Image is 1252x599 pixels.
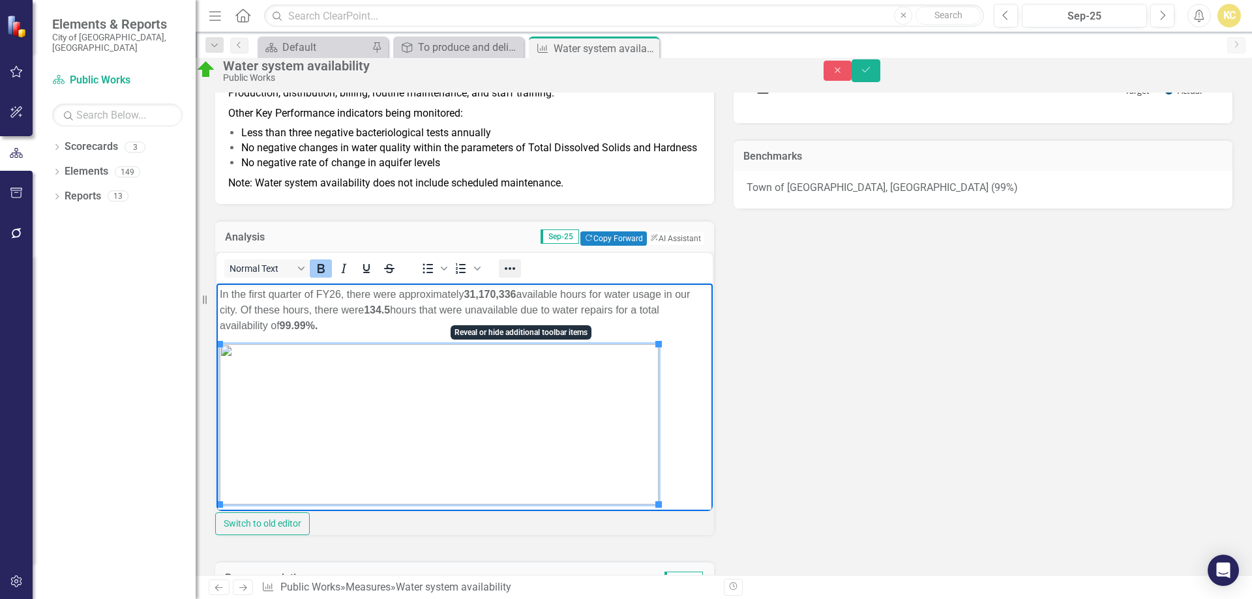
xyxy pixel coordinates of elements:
iframe: Rich Text Area [216,284,713,511]
div: To produce and deliver adequate water supply to utility customers [418,39,520,55]
button: Block Normal Text [224,259,309,278]
a: To produce and deliver adequate water supply to utility customers [396,39,520,55]
a: Scorecards [65,139,118,154]
img: ClearPoint Strategy [7,15,29,38]
span: Normal Text [230,263,293,274]
span: Note: Water system availability does not include scheduled maintenance. [228,177,563,189]
input: Search ClearPoint... [264,5,984,27]
small: City of [GEOGRAPHIC_DATA], [GEOGRAPHIC_DATA] [52,32,183,53]
button: Reveal or hide additional toolbar items [499,259,521,278]
p: Town of [GEOGRAPHIC_DATA], [GEOGRAPHIC_DATA] (99%) [747,181,1219,196]
button: Italic [333,259,355,278]
span: Production, distribution, billing, routine maintenance, and staff training. [228,87,554,99]
div: 149 [115,166,140,177]
div: Water system availability [223,59,797,73]
a: Public Works [280,581,340,593]
h3: Recommendations [225,572,555,584]
h3: Analysis [225,231,319,243]
a: Elements [65,164,108,179]
span: Search [934,10,962,20]
button: Switch to old editor [215,512,310,535]
span: Sep-25 [541,229,579,244]
div: Default [282,39,368,55]
h3: Benchmarks [743,151,1223,162]
button: AI Assistant [647,232,704,245]
button: KC [1217,4,1241,27]
div: Numbered list [450,259,483,278]
div: Open Intercom Messenger [1208,555,1239,586]
div: Public Works [223,73,797,83]
button: Search [916,7,981,25]
span: Elements & Reports [52,16,183,32]
span: Less than three negative bacteriological tests annually [241,126,491,139]
button: Strikethrough [378,259,400,278]
a: Public Works [52,73,183,88]
div: » » [261,580,714,595]
button: Sep-25 [1022,4,1147,27]
input: Search Below... [52,104,183,126]
span: Other Key Performance indicators being monitored: [228,107,463,119]
div: 3 [125,141,145,153]
div: Sep-25 [1026,8,1142,24]
a: Reports [65,189,101,204]
button: Bold [310,259,332,278]
div: Bullet list [417,259,449,278]
span: Sep-25 [664,572,703,586]
a: Measures [346,581,391,593]
div: Water system availability [396,581,511,593]
button: Copy Forward [580,231,646,246]
div: 13 [108,191,128,202]
span: No negative rate of change in aquifer levels [241,156,440,169]
span: No negative changes in water quality within the parameters of Total Dissolved Solids and Hardness [241,141,697,154]
div: Water system availability [554,40,656,57]
a: Default [261,39,368,55]
img: On Target [196,59,216,80]
button: Underline [355,259,378,278]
